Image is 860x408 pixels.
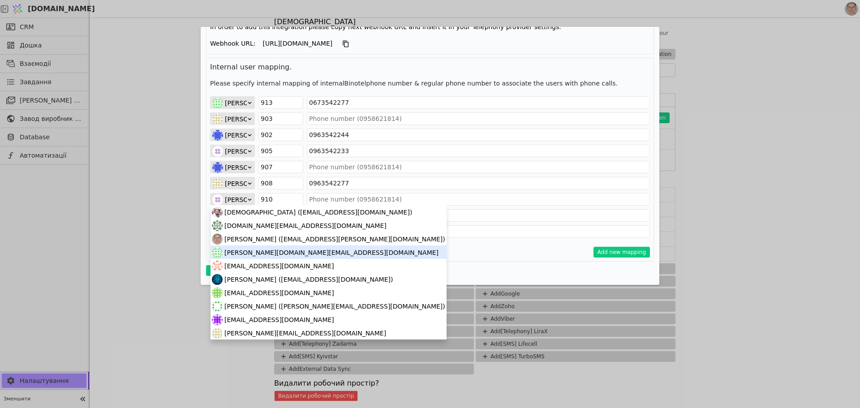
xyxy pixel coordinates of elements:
img: ro [212,314,223,325]
div: Edit Project [201,27,659,285]
span: [PERSON_NAME][EMAIL_ADDRESS][DOMAIN_NAME] [225,193,387,206]
input: Phone number (0958621814) [307,145,650,157]
span: [PERSON_NAME][EMAIL_ADDRESS][DOMAIN_NAME] [225,129,387,142]
span: [EMAIL_ADDRESS][DOMAIN_NAME] [224,286,334,300]
input: Internal number (301) [258,145,303,157]
img: ir [212,162,223,173]
img: ma [212,146,223,157]
input: Internal number (301) [258,193,303,206]
input: Internal number (301) [258,177,303,189]
span: [DOMAIN_NAME][EMAIL_ADDRESS][DOMAIN_NAME] [224,219,387,232]
img: Хр [212,207,223,218]
input: Phone number (0958621814) [307,177,650,189]
input: Phone number (0958621814) [307,96,650,109]
button: Add new mapping [593,247,650,258]
img: ma [212,328,223,339]
span: [PERSON_NAME][DOMAIN_NAME][EMAIL_ADDRESS][DOMAIN_NAME] [225,97,439,109]
img: СБ [212,274,223,285]
span: [PERSON_NAME][EMAIL_ADDRESS][DOMAIN_NAME] [225,145,387,158]
input: Phone number (0958621814) [307,112,650,125]
img: ma [212,114,223,125]
img: my [212,247,223,258]
img: ir [212,130,223,141]
input: Phone number (0958621814) [307,161,650,173]
input: Phone number (0958621814) [307,129,650,141]
input: Internal number (301) [258,96,303,109]
img: in [212,261,223,271]
h4: Please specify internal mapping of internal Binotel phone number & regular phone number to associ... [210,79,650,88]
span: [PERSON_NAME] ([PERSON_NAME][EMAIL_ADDRESS][DOMAIN_NAME]) [224,300,445,313]
input: Internal number (301) [258,161,303,173]
img: РS [212,234,223,245]
button: Update [206,265,233,276]
span: [PERSON_NAME][EMAIL_ADDRESS][DOMAIN_NAME] [225,161,387,174]
span: [PERSON_NAME][DOMAIN_NAME][EMAIL_ADDRESS][DOMAIN_NAME] [224,246,439,259]
span: [PERSON_NAME] ([EMAIL_ADDRESS][DOMAIN_NAME]) [224,273,393,286]
span: [URL][DOMAIN_NAME] [259,37,336,50]
span: [EMAIL_ADDRESS][DOMAIN_NAME] [224,313,334,326]
span: Webhook URL : [210,39,256,48]
input: Phone number (0958621814) [307,209,650,222]
span: [PERSON_NAME] ([EMAIL_ADDRESS][PERSON_NAME][DOMAIN_NAME]) [224,232,445,246]
img: ma [212,220,223,231]
span: [PERSON_NAME][EMAIL_ADDRESS][DOMAIN_NAME] [224,326,386,340]
span: [DEMOGRAPHIC_DATA] ([EMAIL_ADDRESS][DOMAIN_NAME]) [224,206,412,219]
input: Phone number (0958621814) [307,225,650,238]
input: Internal number (301) [258,129,303,141]
img: ma [212,194,223,205]
span: [EMAIL_ADDRESS][DOMAIN_NAME] [224,259,334,273]
span: [PERSON_NAME][EMAIL_ADDRESS][DOMAIN_NAME] [225,177,387,190]
h2: Internal user mapping. [210,62,650,73]
img: ВП [212,301,223,312]
img: my [212,98,223,108]
img: ma [212,178,223,189]
input: Phone number (0958621814) [307,193,650,206]
img: 28 [212,288,223,298]
div: In order to add this integration please copy next webhook URL and insert it in your Telephony pro... [210,22,650,32]
span: [PERSON_NAME][EMAIL_ADDRESS][DOMAIN_NAME] [225,113,387,125]
input: Internal number (301) [258,112,303,125]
